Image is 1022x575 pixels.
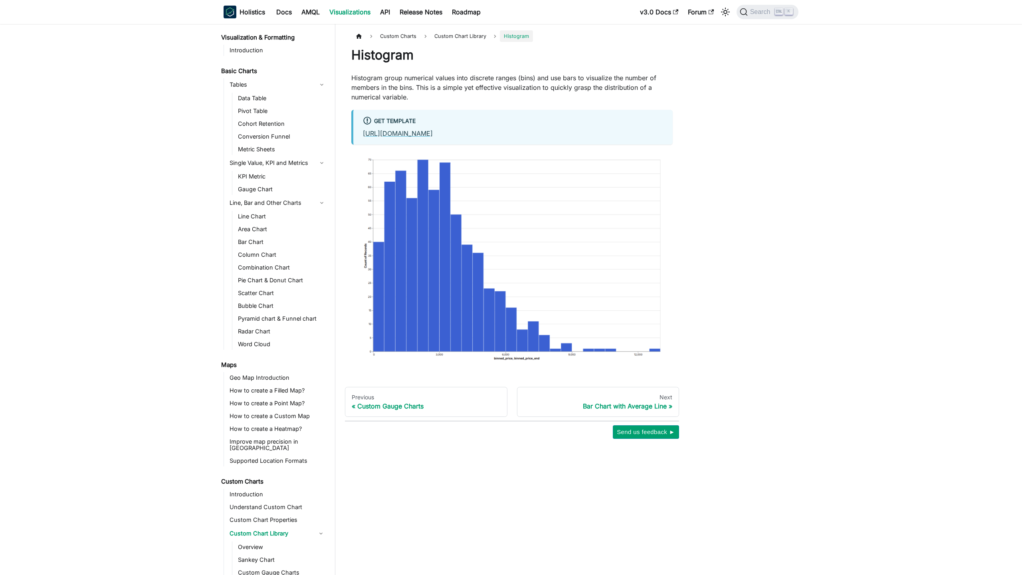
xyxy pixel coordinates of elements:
a: Bar Chart [236,236,328,248]
a: Line, Bar and Other Charts [227,196,328,209]
a: Conversion Funnel [236,131,328,142]
nav: Docs pages [345,387,679,417]
a: NextBar Chart with Average Line [517,387,679,417]
div: Next [524,394,673,401]
p: Histogram group numerical values into discrete ranges (bins) and use bars to visualize the number... [351,73,673,102]
a: Maps [219,359,328,371]
a: Gauge Chart [236,184,328,195]
span: Send us feedback ► [617,427,675,437]
a: Roadmap [447,6,485,18]
div: Get Template [363,116,663,127]
a: Radar Chart [236,326,328,337]
button: Switch between dark and light mode (currently light mode) [719,6,732,18]
a: Tables [227,78,328,91]
img: reporting-custom-chart/histogram [351,151,673,365]
a: Overview [236,541,328,553]
a: How to create a Custom Map [227,410,328,422]
a: Improve map precision in [GEOGRAPHIC_DATA] [227,436,328,454]
nav: Breadcrumbs [351,30,673,42]
a: Pivot Table [236,105,328,117]
button: Collapse sidebar category 'Custom Chart Library' [314,527,328,540]
nav: Docs sidebar [216,24,335,575]
div: Custom Gauge Charts [352,402,501,410]
a: Pyramid chart & Funnel chart [236,313,328,324]
a: Custom Chart Library [227,527,314,540]
button: Search (Ctrl+K) [737,5,798,19]
a: Introduction [227,45,328,56]
a: Custom Chart Properties [227,514,328,525]
span: Custom Chart Library [434,33,486,39]
a: How to create a Point Map? [227,398,328,409]
a: Home page [351,30,366,42]
a: Single Value, KPI and Metrics [227,157,328,169]
a: Pie Chart & Donut Chart [236,275,328,286]
a: Scatter Chart [236,287,328,299]
a: Cohort Retention [236,118,328,129]
a: Line Chart [236,211,328,222]
img: Holistics [224,6,236,18]
a: Forum [683,6,719,18]
a: Custom Chart Library [430,30,490,42]
a: How to create a Heatmap? [227,423,328,434]
span: Custom Charts [376,30,420,42]
a: Area Chart [236,224,328,235]
a: Column Chart [236,249,328,260]
a: Docs [271,6,297,18]
a: Combination Chart [236,262,328,273]
a: Custom Charts [219,476,328,487]
a: Basic Charts [219,65,328,77]
a: Geo Map Introduction [227,372,328,383]
a: API [375,6,395,18]
a: Bubble Chart [236,300,328,311]
a: Supported Location Formats [227,455,328,466]
a: Sankey Chart [236,554,328,565]
b: Holistics [240,7,265,17]
a: Word Cloud [236,339,328,350]
a: v3.0 Docs [635,6,683,18]
button: Send us feedback ► [613,425,679,439]
a: Release Notes [395,6,447,18]
a: AMQL [297,6,325,18]
a: Metric Sheets [236,144,328,155]
a: Visualization & Formatting [219,32,328,43]
kbd: K [785,8,793,15]
a: PreviousCustom Gauge Charts [345,387,507,417]
div: Previous [352,394,501,401]
a: Introduction [227,489,328,500]
a: KPI Metric [236,171,328,182]
div: Bar Chart with Average Line [524,402,673,410]
a: [URL][DOMAIN_NAME] [363,129,433,137]
a: Visualizations [325,6,375,18]
a: Understand Custom Chart [227,502,328,513]
span: Histogram [500,30,533,42]
span: Search [748,8,775,16]
a: HolisticsHolistics [224,6,265,18]
h1: Histogram [351,47,673,63]
a: How to create a Filled Map? [227,385,328,396]
a: Data Table [236,93,328,104]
